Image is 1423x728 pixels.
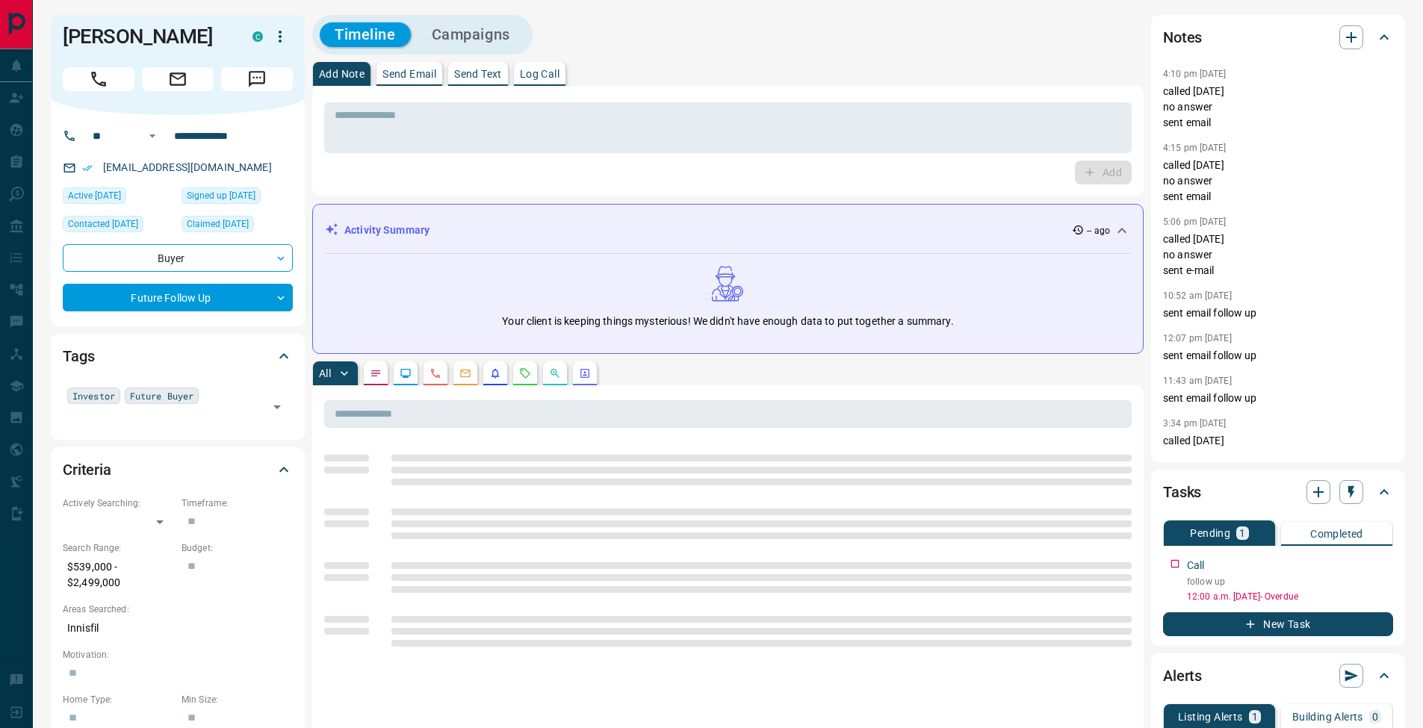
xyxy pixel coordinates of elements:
span: Contacted [DATE] [68,217,138,231]
div: Alerts [1163,658,1393,694]
h2: Criteria [63,458,111,482]
p: Pending [1190,528,1230,538]
p: 10:52 am [DATE] [1163,290,1232,301]
p: 4:15 pm [DATE] [1163,143,1227,153]
h2: Tags [63,344,94,368]
h2: Tasks [1163,480,1201,504]
div: Notes [1163,19,1393,55]
p: Budget: [182,541,293,555]
p: 1 [1252,712,1258,722]
p: 5:06 pm [DATE] [1163,217,1227,227]
h2: Alerts [1163,664,1202,688]
p: Send Text [454,69,502,79]
div: Buyer [63,244,293,272]
p: sent email follow up [1163,391,1393,406]
div: Mon Aug 11 2025 [63,216,174,237]
p: called [DATE] no answer sent email [1163,433,1393,480]
span: Investor [72,388,115,403]
h2: Notes [1163,25,1202,49]
p: called [DATE] no answer sent e-mail [1163,231,1393,279]
svg: Lead Browsing Activity [400,367,412,379]
span: Message [221,67,293,91]
span: Active [DATE] [68,188,121,203]
p: Motivation: [63,648,293,662]
button: New Task [1163,612,1393,636]
p: $539,000 - $2,499,000 [63,555,174,595]
svg: Opportunities [549,367,561,379]
p: 0 [1372,712,1378,722]
span: Future Buyer [130,388,193,403]
svg: Notes [370,367,382,379]
div: Tue Oct 31 2023 [182,187,293,208]
p: follow up [1187,575,1393,588]
button: Open [267,396,288,417]
p: -- ago [1087,224,1110,237]
p: called [DATE] no answer sent email [1163,84,1393,131]
p: 1 [1239,528,1245,538]
p: called [DATE] no answer sent email [1163,158,1393,205]
p: Send Email [382,69,436,79]
p: Log Call [520,69,559,79]
p: Search Range: [63,541,174,555]
p: sent email follow up [1163,348,1393,364]
a: [EMAIL_ADDRESS][DOMAIN_NAME] [103,161,272,173]
p: Actively Searching: [63,497,174,510]
p: Building Alerts [1292,712,1363,722]
span: Email [142,67,214,91]
p: All [319,368,331,379]
svg: Calls [430,367,441,379]
p: sent email follow up [1163,305,1393,321]
svg: Requests [519,367,531,379]
button: Campaigns [417,22,525,47]
p: Your client is keeping things mysterious! We didn't have enough data to put together a summary. [502,314,953,329]
p: 12:07 pm [DATE] [1163,333,1232,343]
p: Completed [1310,529,1363,539]
div: Activity Summary-- ago [325,217,1131,244]
button: Open [143,127,161,145]
p: 11:43 am [DATE] [1163,376,1232,386]
svg: Emails [459,367,471,379]
span: Signed up [DATE] [187,188,255,203]
p: Areas Searched: [63,603,293,616]
p: 3:34 pm [DATE] [1163,418,1227,429]
div: Future Follow Up [63,284,293,311]
div: Criteria [63,452,293,488]
p: Activity Summary [344,223,430,238]
p: 4:10 pm [DATE] [1163,69,1227,79]
button: Timeline [320,22,411,47]
p: Listing Alerts [1178,712,1243,722]
p: 12:00 a.m. [DATE] - Overdue [1187,590,1393,603]
span: Claimed [DATE] [187,217,249,231]
p: Min Size: [182,693,293,706]
svg: Listing Alerts [489,367,501,379]
div: Thu Nov 30 2023 [182,216,293,237]
svg: Email Verified [82,163,93,173]
div: condos.ca [252,31,263,42]
p: Innisfil [63,616,293,641]
p: Timeframe: [182,497,293,510]
svg: Agent Actions [579,367,591,379]
p: Home Type: [63,693,174,706]
p: Add Note [319,69,365,79]
div: Tags [63,338,293,374]
span: Call [63,67,134,91]
div: Wed Nov 29 2023 [63,187,174,208]
h1: [PERSON_NAME] [63,25,230,49]
div: Tasks [1163,474,1393,510]
p: Call [1187,558,1205,573]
